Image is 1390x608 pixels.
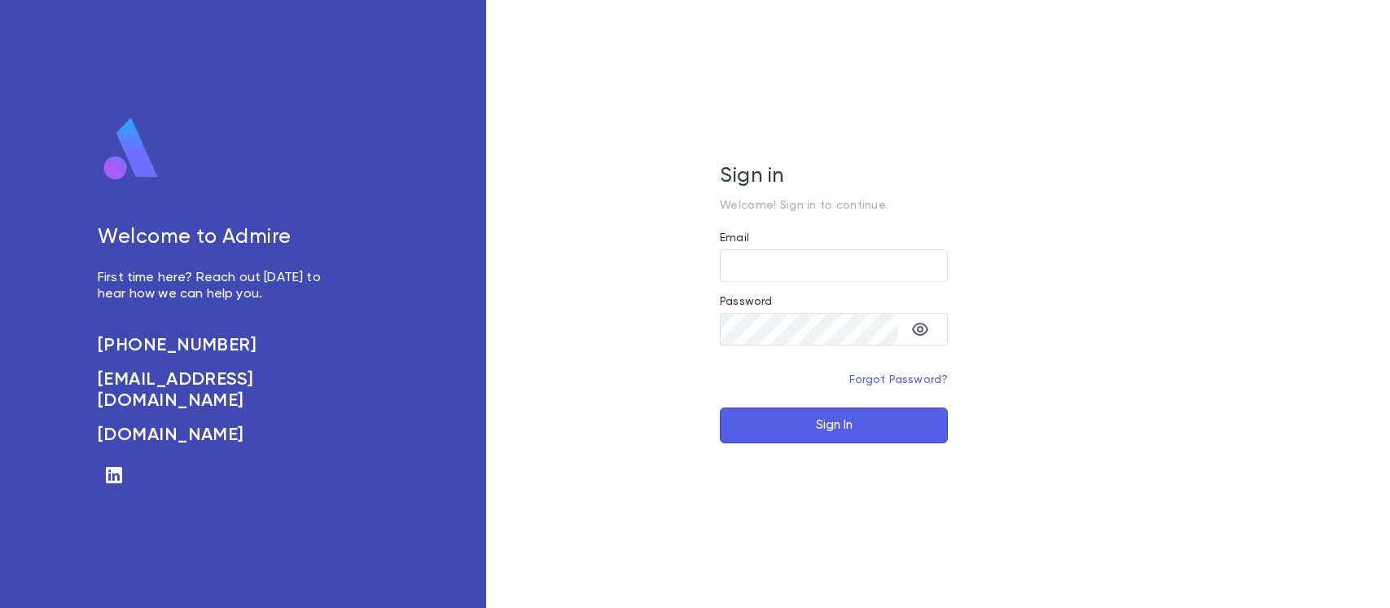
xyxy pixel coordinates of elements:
[720,231,749,245] label: Email
[98,226,339,250] h5: Welcome to Admire
[98,335,339,356] a: [PHONE_NUMBER]
[720,295,772,308] label: Password
[98,270,339,302] p: First time here? Reach out [DATE] to hear how we can help you.
[849,374,949,386] a: Forgot Password?
[720,165,948,189] h5: Sign in
[720,408,948,443] button: Sign In
[720,199,948,212] p: Welcome! Sign in to continue.
[98,117,164,182] img: logo
[98,425,339,446] a: [DOMAIN_NAME]
[904,313,936,346] button: toggle password visibility
[98,369,339,412] a: [EMAIL_ADDRESS][DOMAIN_NAME]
